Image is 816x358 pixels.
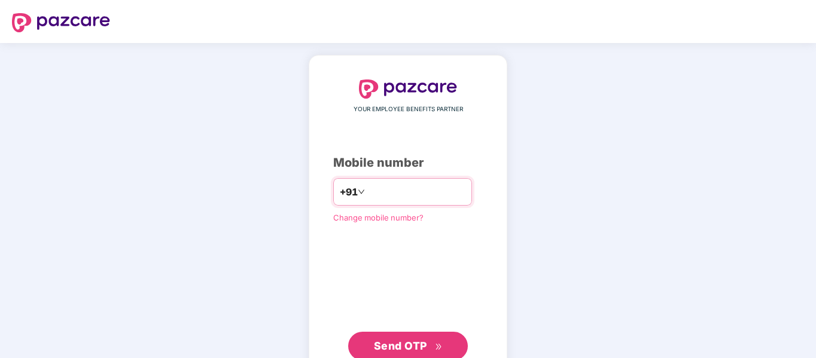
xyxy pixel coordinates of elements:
[12,13,110,32] img: logo
[333,154,483,172] div: Mobile number
[435,343,443,351] span: double-right
[340,185,358,200] span: +91
[358,188,365,195] span: down
[374,339,427,352] span: Send OTP
[359,79,457,99] img: logo
[354,105,463,114] span: YOUR EMPLOYEE BENEFITS PARTNER
[333,213,424,222] a: Change mobile number?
